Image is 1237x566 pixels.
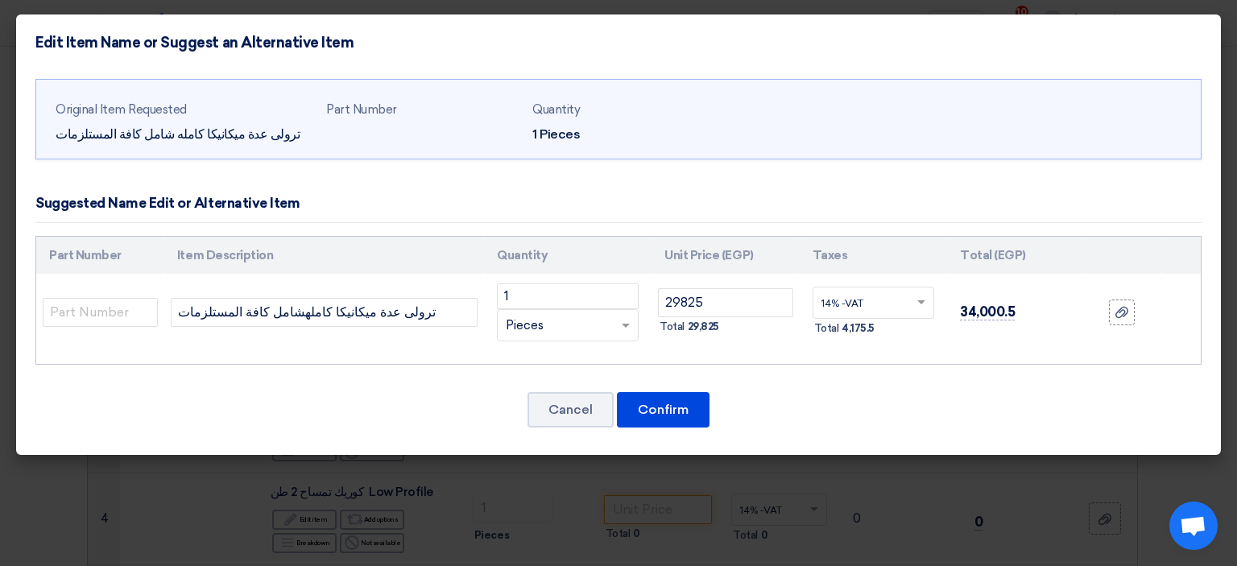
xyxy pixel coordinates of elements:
div: Original Item Requested [56,101,313,119]
th: Quantity [484,237,652,275]
th: Item Description [164,237,484,275]
div: Part Number [326,101,519,119]
div: Suggested Name Edit or Alternative Item [35,193,300,214]
div: Quantity [532,101,726,119]
input: Add Item Description [171,298,478,327]
span: Pieces [506,316,544,335]
input: RFQ_STEP1.ITEMS.2.AMOUNT_TITLE [497,283,639,309]
h4: Edit Item Name or Suggest an Alternative Item [35,34,354,52]
th: Unit Price (EGP) [652,237,799,275]
input: Part Number [43,298,158,327]
th: Total (EGP) [947,237,1082,275]
th: Part Number [36,237,164,275]
button: Confirm [617,392,710,428]
span: Total [660,319,685,335]
th: Taxes [800,237,947,275]
span: Total [814,320,839,337]
div: Open chat [1169,502,1218,550]
span: 29,825 [688,319,719,335]
span: 4,175.5 [842,320,875,337]
button: Cancel [527,392,614,428]
ng-select: VAT [813,287,934,319]
div: 1 Pieces [532,125,726,144]
div: ترولى عدة ميكانيكا كامله شامل كافة المستلزمات [56,125,313,144]
input: Unit Price [658,288,792,317]
span: 34,000.5 [960,304,1015,320]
